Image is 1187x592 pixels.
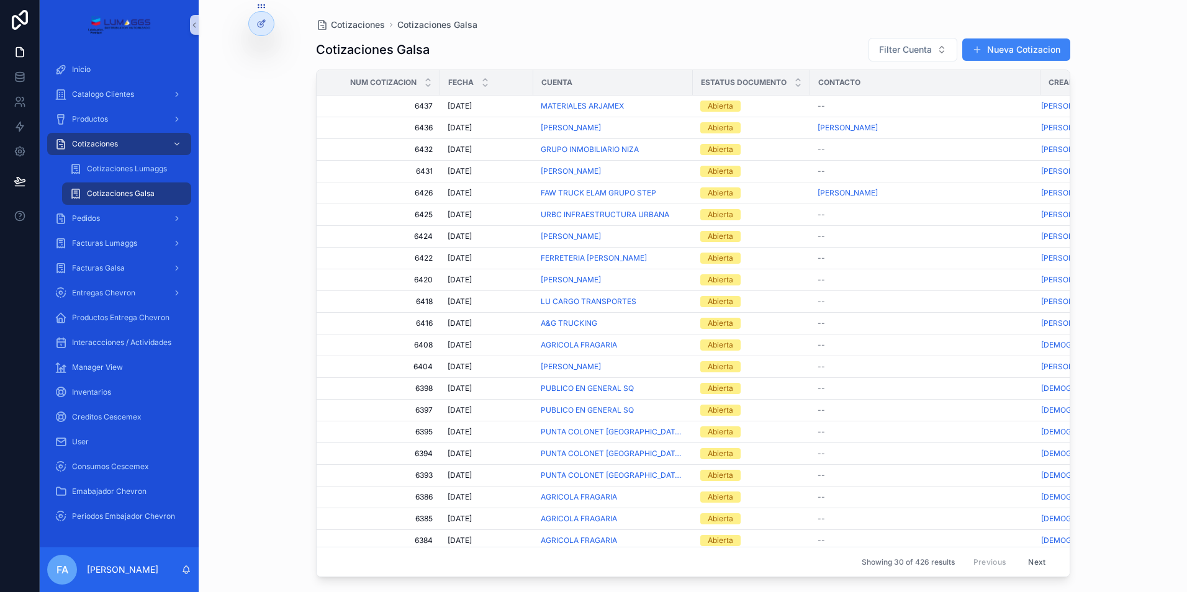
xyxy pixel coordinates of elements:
[1041,166,1101,176] a: [PERSON_NAME]
[448,275,472,285] span: [DATE]
[818,166,825,176] span: --
[448,188,472,198] span: [DATE]
[332,362,433,372] a: 6404
[47,83,191,105] a: Catalogo Clientes
[541,297,636,307] a: LU CARGO TRANSPORTES
[818,188,878,198] a: [PERSON_NAME]
[541,405,634,415] a: PUBLICO EN GENERAL SQ
[541,231,685,241] a: [PERSON_NAME]
[818,210,1033,220] a: --
[541,253,647,263] span: FERRETERIA [PERSON_NAME]
[72,238,137,248] span: Facturas Lumaggs
[448,362,472,372] span: [DATE]
[541,405,685,415] a: PUBLICO EN GENERAL SQ
[541,188,656,198] a: FAW TRUCK ELAM GRUPO STEP
[332,383,433,393] a: 6398
[541,340,617,350] span: AGRICOLA FRAGARIA
[1041,188,1139,198] a: [PERSON_NAME]
[1041,166,1139,176] a: [PERSON_NAME]
[448,231,472,241] span: [DATE]
[448,405,526,415] a: [DATE]
[1041,210,1139,220] a: [PERSON_NAME]
[448,449,472,459] span: [DATE]
[541,470,685,480] a: PUNTA COLONET [GEOGRAPHIC_DATA][PERSON_NAME] SPR DE [GEOGRAPHIC_DATA]
[87,164,167,174] span: Cotizaciones Lumaggs
[700,101,803,112] a: Abierta
[332,101,433,111] a: 6437
[47,257,191,279] a: Facturas Galsa
[1041,470,1139,480] a: [DEMOGRAPHIC_DATA][PERSON_NAME]
[1041,362,1139,372] a: [PERSON_NAME]
[72,362,123,372] span: Manager View
[72,387,111,397] span: Inventarios
[332,188,433,198] span: 6426
[448,297,526,307] a: [DATE]
[1041,449,1139,459] a: [DEMOGRAPHIC_DATA][PERSON_NAME]
[818,145,825,155] span: --
[541,188,685,198] a: FAW TRUCK ELAM GRUPO STEP
[1041,101,1139,111] a: [PERSON_NAME]
[1041,123,1101,133] a: [PERSON_NAME]
[700,231,803,242] a: Abierta
[448,166,526,176] a: [DATE]
[448,123,472,133] span: [DATE]
[72,65,91,74] span: Inicio
[541,362,685,372] a: [PERSON_NAME]
[47,207,191,230] a: Pedidos
[541,123,601,133] span: [PERSON_NAME]
[448,383,526,393] a: [DATE]
[1041,123,1139,133] a: [PERSON_NAME]
[541,383,634,393] a: PUBLICO EN GENERAL SQ
[332,318,433,328] span: 6416
[700,122,803,133] a: Abierta
[47,232,191,254] a: Facturas Lumaggs
[818,210,825,220] span: --
[1041,210,1101,220] span: [PERSON_NAME]
[448,188,526,198] a: [DATE]
[818,275,1033,285] a: --
[448,210,472,220] span: [DATE]
[541,427,685,437] a: PUNTA COLONET [GEOGRAPHIC_DATA][PERSON_NAME] SPR DE [GEOGRAPHIC_DATA]
[332,275,433,285] span: 6420
[448,297,472,307] span: [DATE]
[818,275,825,285] span: --
[448,318,472,328] span: [DATE]
[332,470,433,480] a: 6393
[1041,318,1101,328] a: [PERSON_NAME]
[1041,253,1101,263] a: [PERSON_NAME]
[47,331,191,354] a: Interaccciones / Actividades
[541,275,601,285] span: [PERSON_NAME]
[448,275,526,285] a: [DATE]
[1041,297,1101,307] span: [PERSON_NAME]
[72,288,135,298] span: Entregas Chevron
[448,231,526,241] a: [DATE]
[700,144,803,155] a: Abierta
[541,231,601,241] a: [PERSON_NAME]
[700,253,803,264] a: Abierta
[708,122,733,133] div: Abierta
[1041,145,1101,155] span: [PERSON_NAME]
[818,318,1033,328] a: --
[818,383,825,393] span: --
[72,114,108,124] span: Productos
[332,340,433,350] a: 6408
[332,166,433,176] span: 6431
[708,187,733,199] div: Abierta
[332,145,433,155] a: 6432
[1041,231,1139,241] a: [PERSON_NAME]
[316,19,385,31] a: Cotizaciones
[331,19,385,31] span: Cotizaciones
[88,15,150,35] img: App logo
[541,166,601,176] a: [PERSON_NAME]
[708,101,733,112] div: Abierta
[1041,362,1101,372] span: [PERSON_NAME]
[708,318,733,329] div: Abierta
